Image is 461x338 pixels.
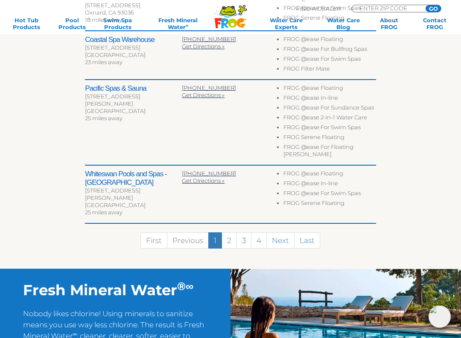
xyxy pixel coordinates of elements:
input: GO [426,5,441,12]
a: 1 [208,232,222,249]
a: AboutFROG [371,17,407,30]
div: [STREET_ADDRESS] [85,44,182,51]
a: ContactFROG [417,17,452,30]
li: FROG @ease In-line [283,180,376,190]
span: 23 miles away [85,59,123,65]
a: 2 [222,232,237,249]
div: [STREET_ADDRESS][PERSON_NAME] [85,187,182,202]
a: 4 [251,232,267,249]
a: [PHONE_NUMBER] [182,36,236,42]
li: FROG Serene Floating [283,14,376,24]
li: FROG Serene Floating [283,133,376,143]
a: Hot TubProducts [9,17,44,30]
li: FROG @ease Floating [283,84,376,94]
sup: ∞ [186,279,193,293]
h2: Fresh Mineral Water [23,282,207,299]
input: Zip Code Form [359,5,416,11]
li: FROG @ease For Swim Spas [283,124,376,133]
li: FROG @ease Floating [283,36,376,45]
a: PoolProducts [54,17,90,30]
span: 25 miles away [85,115,123,122]
a: Get Directions » [182,92,225,98]
a: [PHONE_NUMBER] [182,170,236,177]
a: 3 [236,232,251,249]
span: 25 miles away [85,209,123,216]
li: FROG @ease For Sundance Spas [283,104,376,114]
a: First [140,232,167,249]
sup: ∞ [73,331,77,337]
a: Get Directions » [182,43,225,50]
li: FROG @ease For Floating [PERSON_NAME] [283,143,376,160]
div: [STREET_ADDRESS][PERSON_NAME] [85,93,182,107]
h2: Pacific Spas & Sauna [85,84,182,93]
div: Oxnard, CA 93036 [85,9,182,16]
span: 18 miles away [85,16,122,23]
div: [GEOGRAPHIC_DATA] [85,107,182,115]
div: [STREET_ADDRESS] [85,2,182,9]
li: FROG @ease For Swim Spas [283,55,376,65]
a: Last [294,232,320,249]
img: openIcon [429,305,451,328]
li: FROG @ease For Swim Spas [283,4,376,14]
div: [GEOGRAPHIC_DATA] [85,51,182,59]
div: [GEOGRAPHIC_DATA] [85,202,182,209]
li: FROG @ease In-line [283,94,376,104]
a: Next [266,232,295,249]
h2: Coastal Spa Warehouse [85,36,182,44]
li: FROG @ease 2-in-1 Water Care [283,114,376,124]
sup: ® [177,279,186,293]
a: Previous [167,232,209,249]
li: FROG Serene Floating [283,199,376,209]
a: Get Directions » [182,177,225,184]
li: FROG @ease For Bullfrog Spas [283,45,376,55]
h2: Whiteswan Pools and Spas - [GEOGRAPHIC_DATA] [85,170,182,187]
li: FROG @ease Floating [283,170,376,180]
li: FROG Filter Mate [283,65,376,75]
li: FROG @ease For Swim Spas [283,190,376,199]
a: [PHONE_NUMBER] [182,84,236,91]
